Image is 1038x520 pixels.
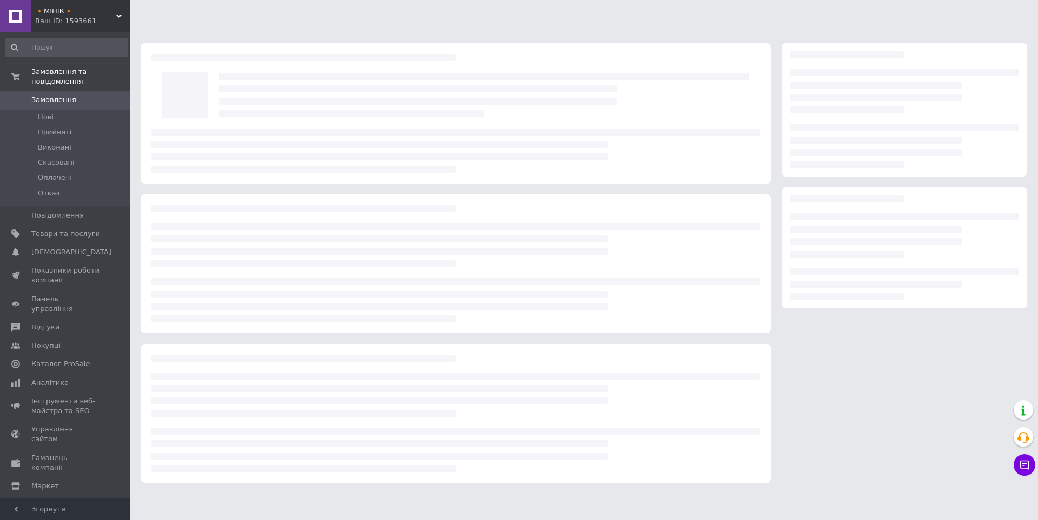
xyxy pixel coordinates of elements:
span: Виконані [38,143,71,152]
span: Скасовані [38,158,75,167]
span: Інструменти веб-майстра та SEO [31,396,100,416]
div: Ваш ID: 1593661 [35,16,130,26]
span: Аналітика [31,378,69,388]
span: Управління сайтом [31,424,100,444]
span: Маркет [31,481,59,491]
span: Покупці [31,341,61,350]
span: Повідомлення [31,211,84,220]
span: Прийняті [38,127,71,137]
span: Відгуки [31,322,59,332]
span: Гаманець компанії [31,453,100,472]
button: Чат з покупцем [1014,454,1035,476]
span: Товари та послуги [31,229,100,239]
span: Замовлення та повідомлення [31,67,130,86]
span: Отказ [38,188,60,198]
span: Оплачені [38,173,72,183]
span: 🔸МІНІК🔸 [35,6,116,16]
span: Замовлення [31,95,76,105]
input: Пошук [5,38,128,57]
span: Нові [38,112,54,122]
span: Панель управління [31,294,100,314]
span: Каталог ProSale [31,359,90,369]
span: [DEMOGRAPHIC_DATA] [31,247,111,257]
span: Показники роботи компанії [31,266,100,285]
